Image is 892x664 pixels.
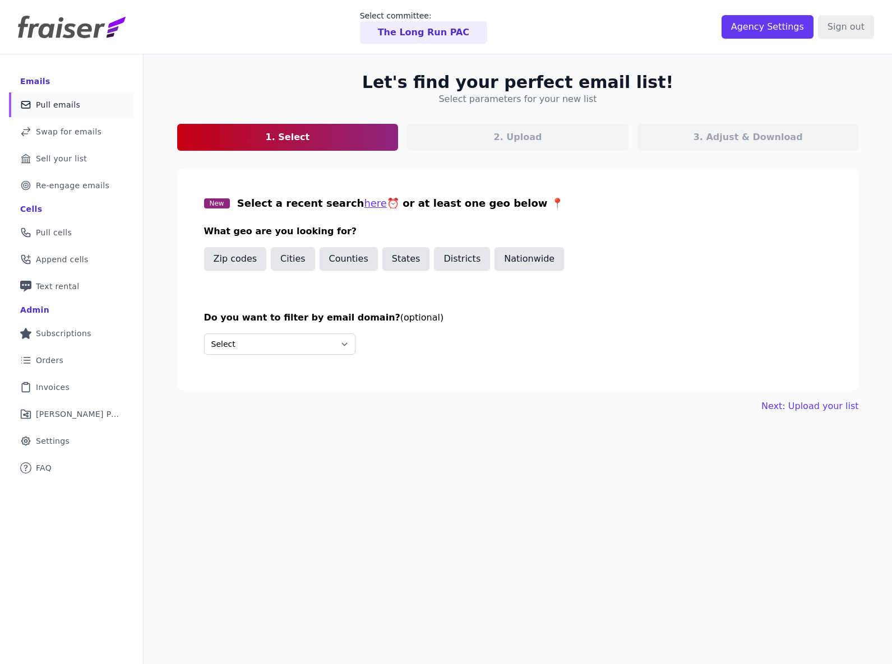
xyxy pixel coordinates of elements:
[177,124,399,151] a: 1. Select
[9,429,134,453] a: Settings
[36,281,80,292] span: Text rental
[9,92,134,117] a: Pull emails
[378,26,469,39] p: The Long Run PAC
[360,10,487,21] p: Select committee:
[494,131,542,144] p: 2. Upload
[36,153,87,164] span: Sell your list
[266,131,310,144] p: 1. Select
[204,247,267,271] button: Zip codes
[18,16,126,38] img: Fraiser Logo
[20,304,49,315] div: Admin
[434,247,490,271] button: Districts
[36,328,91,339] span: Subscriptions
[9,119,134,144] a: Swap for emails
[362,72,673,92] h2: Let's find your perfect email list!
[20,76,50,87] div: Emails
[204,225,832,238] h3: What geo are you looking for?
[36,355,63,366] span: Orders
[36,408,121,420] span: [PERSON_NAME] Performance
[36,382,70,393] span: Invoices
[364,196,387,211] button: here
[204,312,400,323] span: Do you want to filter by email domain?
[36,462,52,473] span: FAQ
[271,247,315,271] button: Cities
[400,312,443,323] span: (optional)
[438,92,597,106] h4: Select parameters for your new list
[9,402,134,426] a: [PERSON_NAME] Performance
[382,247,430,271] button: States
[722,15,814,39] input: Agency Settings
[360,10,487,44] a: Select committee: The Long Run PAC
[36,254,89,265] span: Append cells
[36,99,80,110] span: Pull emails
[694,131,803,144] p: 3. Adjust & Download
[9,321,134,346] a: Subscriptions
[9,348,134,373] a: Orders
[818,15,874,39] input: Sign out
[9,274,134,299] a: Text rental
[494,247,564,271] button: Nationwide
[36,227,72,238] span: Pull cells
[9,456,134,480] a: FAQ
[9,247,134,272] a: Append cells
[9,375,134,400] a: Invoices
[204,198,230,208] span: New
[20,203,42,215] div: Cells
[9,146,134,171] a: Sell your list
[36,126,101,137] span: Swap for emails
[36,180,109,191] span: Re-engage emails
[36,435,70,447] span: Settings
[9,220,134,245] a: Pull cells
[9,173,134,198] a: Re-engage emails
[237,197,563,209] span: Select a recent search ⏰ or at least one geo below 📍
[761,400,858,413] button: Next: Upload your list
[320,247,378,271] button: Counties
